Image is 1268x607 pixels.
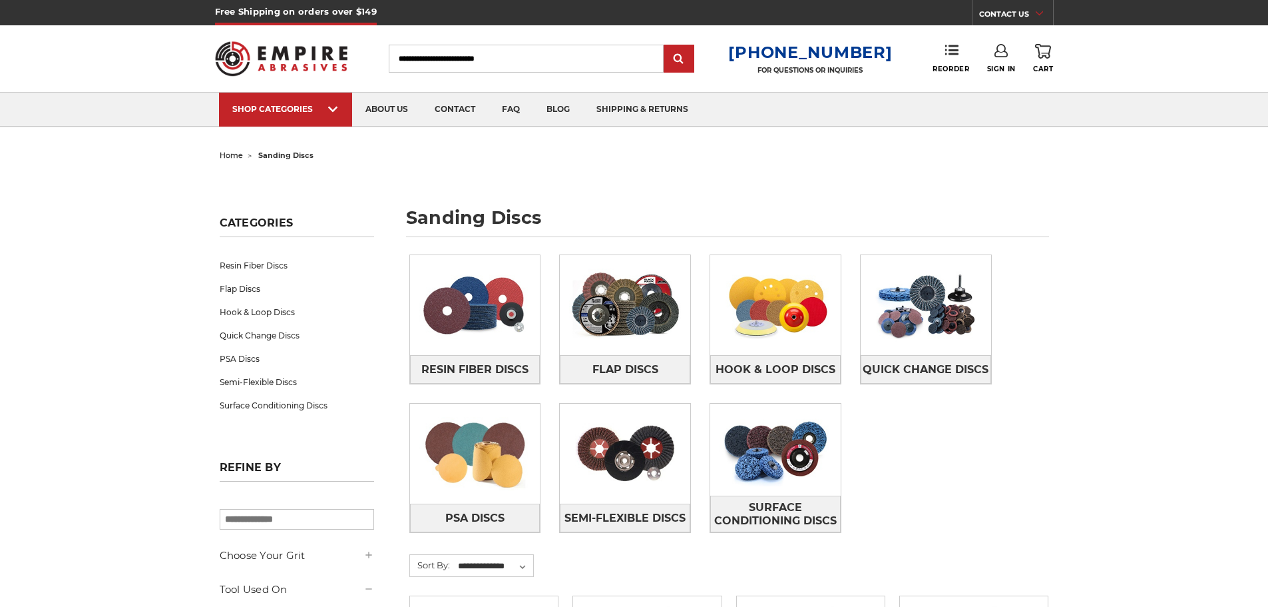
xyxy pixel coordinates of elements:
[352,93,421,127] a: about us
[933,65,969,73] span: Reorder
[215,33,348,85] img: Empire Abrasives
[220,151,243,160] a: home
[410,355,540,384] a: Resin Fiber Discs
[583,93,702,127] a: shipping & returns
[220,461,374,482] h5: Refine by
[445,507,505,530] span: PSA Discs
[410,408,540,500] img: PSA Discs
[710,404,841,496] img: Surface Conditioning Discs
[421,93,489,127] a: contact
[220,324,374,347] a: Quick Change Discs
[666,46,692,73] input: Submit
[933,44,969,73] a: Reorder
[258,151,314,160] span: sanding discs
[711,496,840,532] span: Surface Conditioning Discs
[410,555,450,575] label: Sort By:
[1033,44,1053,73] a: Cart
[220,394,374,417] a: Surface Conditioning Discs
[710,496,841,532] a: Surface Conditioning Discs
[560,408,690,500] img: Semi-Flexible Discs
[728,43,892,62] a: [PHONE_NUMBER]
[489,93,533,127] a: faq
[421,358,528,381] span: Resin Fiber Discs
[564,507,686,530] span: Semi-Flexible Discs
[220,277,374,301] a: Flap Discs
[861,355,991,384] a: Quick Change Discs
[220,254,374,277] a: Resin Fiber Discs
[410,504,540,532] a: PSA Discs
[232,104,339,114] div: SHOP CATEGORIES
[560,259,690,351] img: Flap Discs
[220,347,374,370] a: PSA Discs
[533,93,583,127] a: blog
[710,355,841,384] a: Hook & Loop Discs
[220,582,374,598] h5: Tool Used On
[1033,65,1053,73] span: Cart
[863,358,988,381] span: Quick Change Discs
[592,358,658,381] span: Flap Discs
[220,370,374,394] a: Semi-Flexible Discs
[456,556,533,576] select: Sort By:
[220,217,374,237] h5: Categories
[406,209,1049,237] h1: sanding discs
[560,355,690,384] a: Flap Discs
[979,7,1053,25] a: CONTACT US
[987,65,1016,73] span: Sign In
[220,301,374,324] a: Hook & Loop Discs
[728,66,892,75] p: FOR QUESTIONS OR INQUIRIES
[861,259,991,351] img: Quick Change Discs
[716,358,835,381] span: Hook & Loop Discs
[410,259,540,351] img: Resin Fiber Discs
[710,259,841,351] img: Hook & Loop Discs
[220,548,374,564] h5: Choose Your Grit
[560,504,690,532] a: Semi-Flexible Discs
